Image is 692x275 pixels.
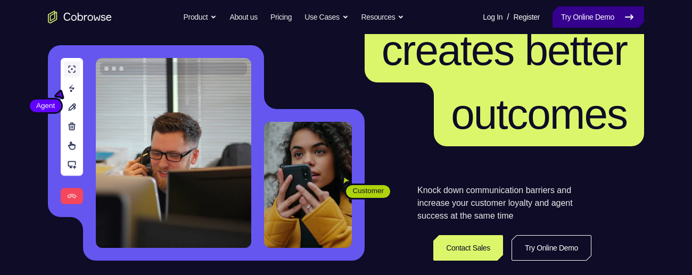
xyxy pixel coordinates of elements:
[264,122,352,248] img: A customer holding their phone
[417,184,591,222] p: Knock down communication barriers and increase your customer loyalty and agent success at the sam...
[229,6,257,28] a: About us
[483,6,502,28] a: Log In
[507,11,509,23] span: /
[433,235,503,261] a: Contact Sales
[304,6,348,28] button: Use Cases
[48,11,112,23] a: Go to the home page
[96,58,251,248] img: A customer support agent talking on the phone
[512,235,591,261] a: Try Online Demo
[382,27,627,74] span: creates better
[361,6,405,28] button: Resources
[514,6,540,28] a: Register
[270,6,292,28] a: Pricing
[184,6,217,28] button: Product
[553,6,644,28] a: Try Online Demo
[451,90,627,138] span: outcomes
